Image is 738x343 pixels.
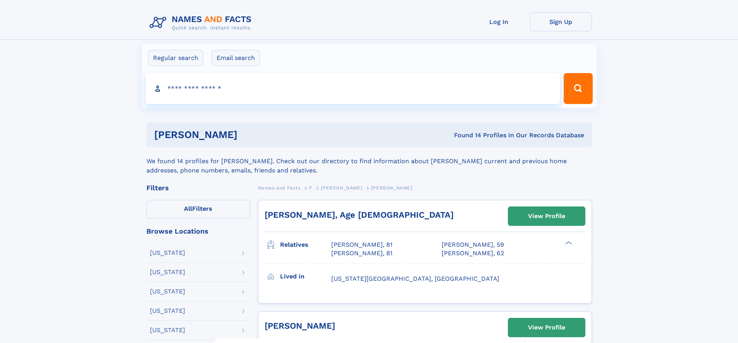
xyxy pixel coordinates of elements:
label: Email search [212,50,260,66]
a: [PERSON_NAME], 59 [442,241,504,249]
div: Filters [146,184,250,191]
div: [US_STATE] [150,269,185,275]
a: Log In [468,12,530,31]
a: F [309,183,312,193]
span: [PERSON_NAME] [321,185,362,191]
div: [US_STATE] [150,250,185,256]
h3: Relatives [280,238,331,251]
a: [PERSON_NAME], 81 [331,249,392,258]
a: View Profile [508,207,585,225]
a: View Profile [508,318,585,337]
div: View Profile [528,319,565,336]
a: [PERSON_NAME], 81 [331,241,392,249]
div: Browse Locations [146,228,250,235]
img: Logo Names and Facts [146,12,258,33]
div: View Profile [528,207,565,225]
div: We found 14 profiles for [PERSON_NAME]. Check out our directory to find information about [PERSON... [146,147,592,175]
div: [US_STATE] [150,288,185,295]
h3: Lived in [280,270,331,283]
label: Regular search [148,50,203,66]
a: Sign Up [530,12,592,31]
div: Found 14 Profiles In Our Records Database [346,131,584,140]
a: Names and Facts [258,183,301,193]
a: [PERSON_NAME], 62 [442,249,504,258]
a: [PERSON_NAME], Age [DEMOGRAPHIC_DATA] [265,210,454,220]
label: Filters [146,200,250,218]
input: search input [146,73,561,104]
span: [US_STATE][GEOGRAPHIC_DATA], [GEOGRAPHIC_DATA] [331,275,499,282]
a: [PERSON_NAME] [321,183,362,193]
div: [US_STATE] [150,308,185,314]
a: [PERSON_NAME] [265,321,335,331]
span: [PERSON_NAME] [371,185,413,191]
h1: [PERSON_NAME] [154,130,346,140]
div: ❯ [563,241,573,246]
div: [US_STATE] [150,327,185,333]
button: Search Button [564,73,592,104]
span: All [184,205,192,212]
span: F [309,185,312,191]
